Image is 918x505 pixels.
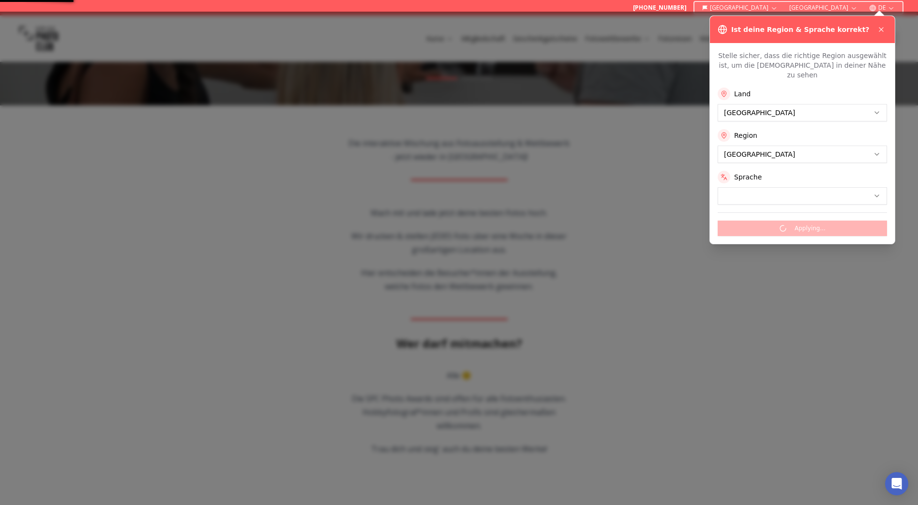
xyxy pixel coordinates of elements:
[734,89,751,99] label: Land
[865,2,899,14] button: DE
[698,2,782,14] button: [GEOGRAPHIC_DATA]
[785,2,861,14] button: [GEOGRAPHIC_DATA]
[633,4,687,12] a: [PHONE_NUMBER]
[734,172,762,182] label: Sprache
[885,472,908,495] div: Open Intercom Messenger
[718,51,887,80] p: Stelle sicher, dass die richtige Region ausgewählt ist, um die [DEMOGRAPHIC_DATA] in deiner Nähe ...
[731,25,869,34] h3: Ist deine Region & Sprache korrekt?
[734,131,757,140] label: Region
